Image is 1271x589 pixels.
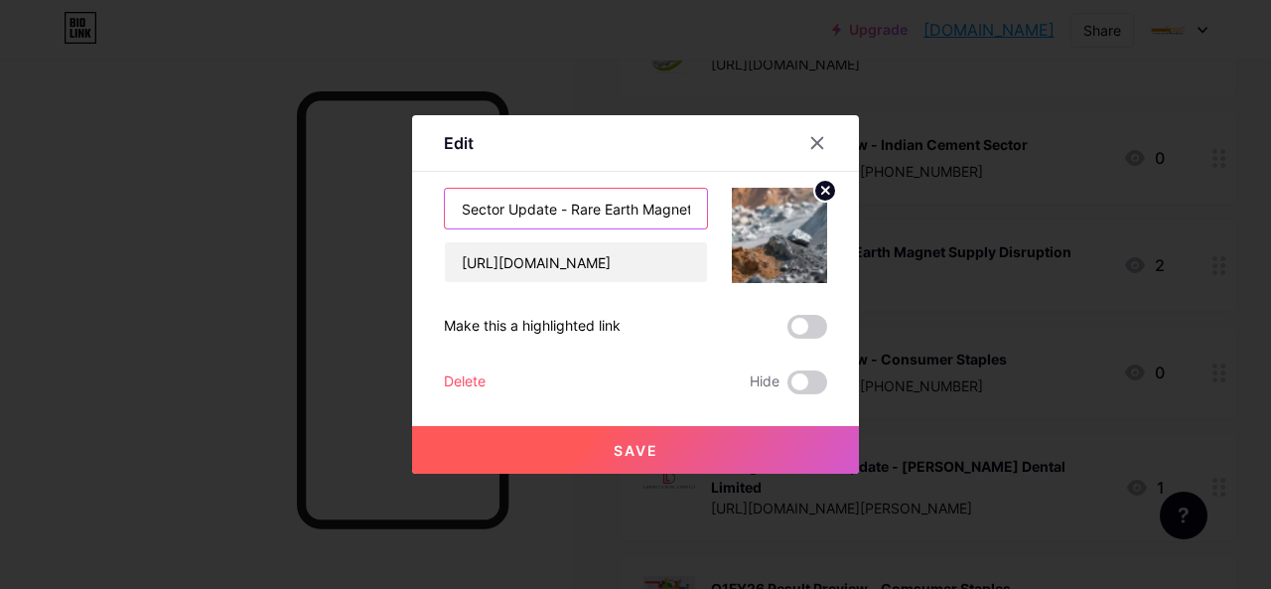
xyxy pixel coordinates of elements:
[444,370,486,394] div: Delete
[614,442,658,459] span: Save
[445,189,707,228] input: Title
[445,242,707,282] input: URL
[732,188,827,283] img: link_thumbnail
[750,370,779,394] span: Hide
[412,426,859,474] button: Save
[444,315,621,339] div: Make this a highlighted link
[444,131,474,155] div: Edit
